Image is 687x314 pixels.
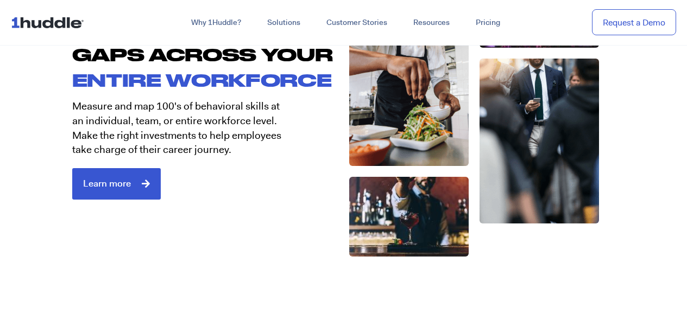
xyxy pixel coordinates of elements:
[349,177,469,257] img: Home-bar
[463,13,513,33] a: Pricing
[72,168,161,200] a: Learn more
[83,179,131,189] span: Learn more
[72,72,344,88] h2: ENTIRE WORKFORCE
[592,9,676,36] a: Request a Demo
[313,13,400,33] a: Customer Stories
[254,13,313,33] a: Solutions
[72,99,287,157] p: Measure and map 100's of behavioral skills at an individual, team, or entire workforce level. Mak...
[400,13,463,33] a: Resources
[11,12,89,33] img: ...
[480,59,599,223] img: home-suit
[178,13,254,33] a: Why 1Huddle?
